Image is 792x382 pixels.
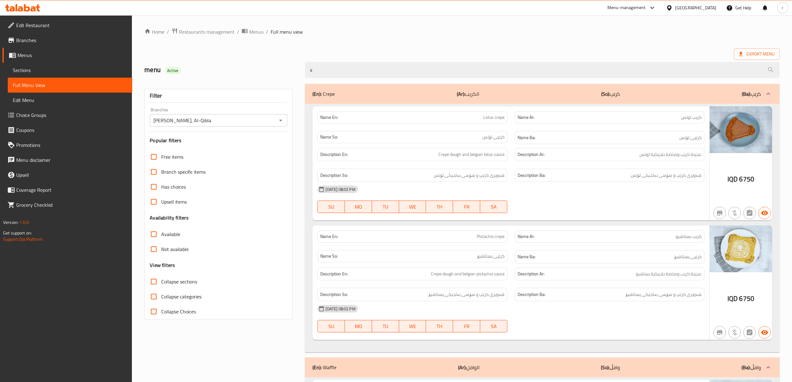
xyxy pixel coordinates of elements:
[320,270,348,278] strong: Description En:
[312,89,321,99] b: (En):
[636,270,702,278] span: عجينة كريب وصلصة بلجيكية بساشيو
[13,96,127,104] span: Edit Menu
[710,225,772,272] img: al_mathaq%D9%83%D8%B1%D9%8A%D8%A8_%D8%A8%D8%B3%D8%AA%D8%A7%D8%B4%D9%8A%D9%88kara63895464434392553...
[675,4,716,11] div: [GEOGRAPHIC_DATA]
[428,291,505,298] span: هەویری کرێپ و سۆسی بەلجیکی پستاشیۆ
[601,363,610,372] b: (So):
[305,104,779,352] div: (En): Crepe(Ar):الكريب(So):کرێپ(Ba):کرێپ
[728,207,741,219] button: Purchased item
[8,93,132,108] a: Edit Menu
[347,322,369,331] span: MO
[161,245,189,253] span: Not available
[16,156,127,164] span: Menu disclaimer
[150,262,175,269] h3: View filters
[320,322,342,331] span: SU
[734,48,780,60] span: Export Menu
[167,28,169,36] li: /
[518,270,544,278] strong: Description Ar:
[13,81,127,89] span: Full Menu View
[16,36,127,44] span: Branches
[345,320,372,332] button: MO
[713,326,726,339] button: Not branch specific item
[458,363,466,372] b: (Ar):
[456,202,478,211] span: FR
[2,182,132,197] a: Coverage Report
[165,68,181,74] span: Active
[317,201,345,213] button: SU
[305,357,779,377] div: (En): Waffle(Ar):الوافل(So):وافڵ(Ba):وافڵ
[16,22,127,29] span: Edit Restaurant
[320,172,348,179] strong: Description So:
[625,291,702,298] span: هەویری کرێپ و سۆسی بەلجیکی پستاشیۆ
[2,197,132,212] a: Grocery Checklist
[161,198,187,206] span: Upsell items
[3,229,32,237] span: Get support on:
[631,172,702,179] span: هەویری کرێپ و سۆسی بەلجیکی لۆتس
[3,218,18,226] span: Version:
[428,202,451,211] span: TH
[237,28,239,36] li: /
[16,126,127,134] span: Coupons
[483,322,505,331] span: SA
[607,4,646,12] div: Menu-management
[434,172,505,179] span: هەویری کرێپ و سۆسی بەلجیکی لۆتس
[457,89,465,99] b: (Ar):
[2,138,132,152] a: Promotions
[144,65,297,75] h2: menu
[518,114,534,121] strong: Name Ar:
[165,67,181,74] div: Active
[2,152,132,167] a: Menu disclaimer
[483,202,505,211] span: SA
[2,123,132,138] a: Coupons
[601,364,620,371] p: وافڵ
[428,322,451,331] span: TH
[482,134,505,140] span: کرێپی لۆتس
[161,308,196,315] span: Collapse Choices
[249,28,263,36] span: Menus
[161,230,180,238] span: Available
[483,114,505,121] span: Lotus crepe
[16,201,127,209] span: Grocery Checklist
[713,207,726,219] button: Not branch specific item
[640,151,702,158] span: عجينة كريب وصلصة بلجيكية لوتس
[374,202,397,211] span: TU
[518,253,535,261] strong: Name Ba:
[2,167,132,182] a: Upsell
[323,306,358,312] span: [DATE] 08:02 PM
[710,106,772,153] img: al_mathaq%D9%83%D8%B1%D9%8A%D8%A8_%D9%84%D9%88%D8%AA%D8%B3karar638954643798873688.jpg
[16,141,127,149] span: Promotions
[271,28,303,36] span: Full menu view
[399,201,426,213] button: WE
[453,201,480,213] button: FR
[150,214,189,221] h3: Availability filters
[161,168,205,176] span: Branch specific items
[426,201,453,213] button: TH
[161,183,186,191] span: Has choices
[739,173,754,185] span: 6750
[743,207,756,219] button: Not has choices
[16,171,127,179] span: Upsell
[457,90,479,98] p: الكريب
[518,172,545,179] strong: Description Ba:
[742,90,761,98] p: کرێپ
[345,201,372,213] button: MO
[179,28,234,36] span: Restaurants management
[480,201,507,213] button: SA
[312,363,321,372] b: (En):
[741,364,761,371] p: وافڵ
[317,320,345,332] button: SU
[426,320,453,332] button: TH
[518,151,544,158] strong: Description Ar:
[2,108,132,123] a: Choice Groups
[2,33,132,48] a: Branches
[676,233,702,240] span: كريب بستاشيو
[518,233,534,240] strong: Name Ar:
[518,291,545,298] strong: Description Ba:
[727,173,738,185] span: IQD
[320,291,348,298] strong: Description So:
[480,320,507,332] button: SA
[739,293,754,305] span: 6750
[150,89,287,103] div: Filter
[320,253,338,259] strong: Name So:
[739,50,775,58] span: Export Menu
